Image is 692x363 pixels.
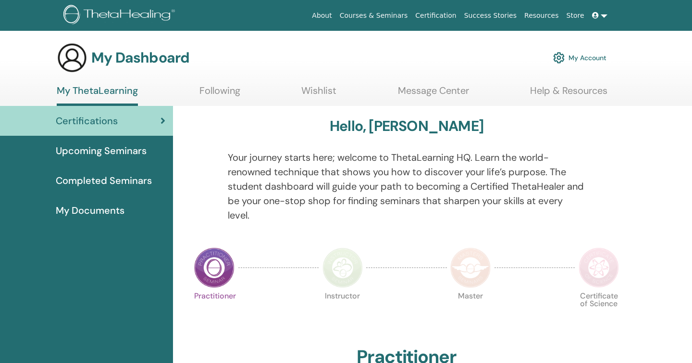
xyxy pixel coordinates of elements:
a: Resources [520,7,563,25]
a: Courses & Seminars [336,7,412,25]
a: Help & Resources [530,85,607,104]
a: Certification [411,7,460,25]
img: generic-user-icon.jpg [57,42,87,73]
h3: My Dashboard [91,49,189,66]
a: Wishlist [301,85,336,104]
p: Master [450,292,491,333]
span: My Documents [56,203,124,218]
img: logo.png [63,5,178,26]
img: Instructor [322,247,363,288]
img: Practitioner [194,247,235,288]
span: Upcoming Seminars [56,143,147,158]
a: Message Center [398,85,469,104]
p: Practitioner [194,292,235,333]
a: Following [199,85,240,104]
p: Your journey starts here; welcome to ThetaLearning HQ. Learn the world-renowned technique that sh... [228,150,586,222]
img: Master [450,247,491,288]
p: Instructor [322,292,363,333]
h3: Hello, [PERSON_NAME] [330,117,483,135]
img: cog.svg [553,50,565,66]
span: Certifications [56,114,118,128]
p: Certificate of Science [579,292,619,333]
img: Certificate of Science [579,247,619,288]
a: Store [563,7,588,25]
a: About [308,7,335,25]
span: Completed Seminars [56,173,152,188]
a: Success Stories [460,7,520,25]
a: My Account [553,47,606,68]
a: My ThetaLearning [57,85,138,106]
